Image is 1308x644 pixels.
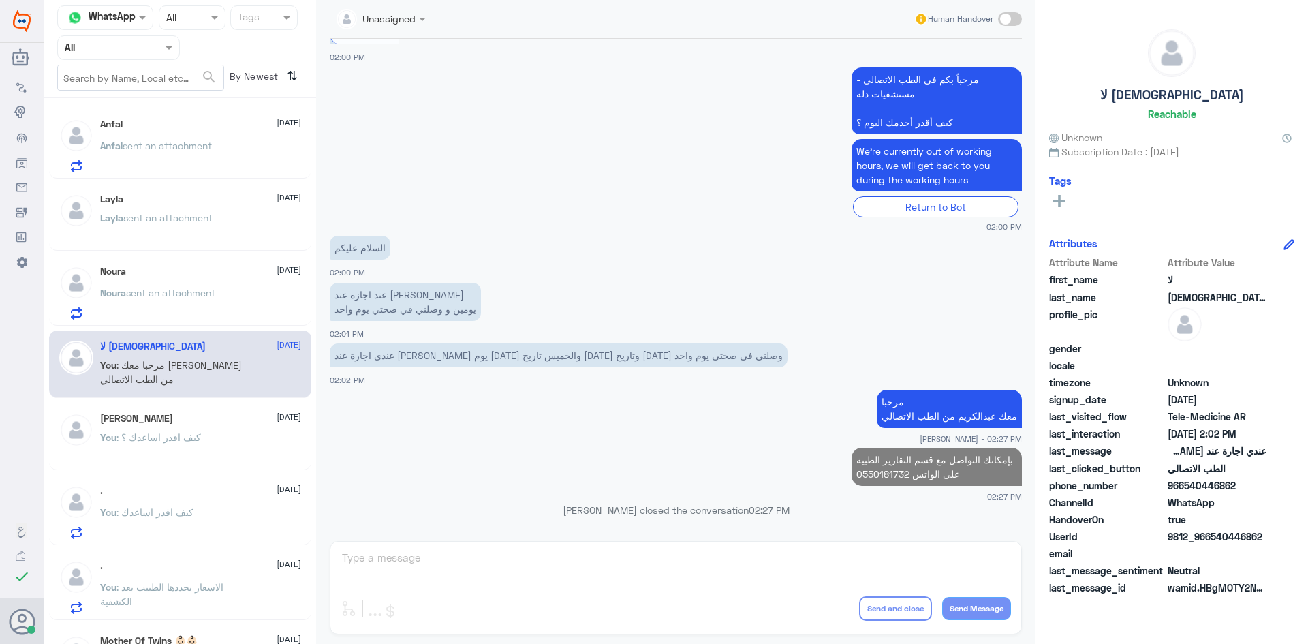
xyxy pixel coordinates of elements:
[859,596,932,621] button: Send and close
[928,13,993,25] span: Human Handover
[126,287,215,298] span: sent an attachment
[1049,495,1165,510] span: ChannelId
[1168,427,1266,441] span: 2025-08-22T11:02:21.351Z
[65,7,85,28] img: whatsapp.png
[100,140,123,151] span: Anfal
[1049,581,1165,595] span: last_message_id
[852,448,1022,486] p: 22/8/2025, 2:27 PM
[1049,307,1165,339] span: profile_pic
[59,266,93,300] img: defaultAdmin.png
[749,504,790,516] span: 02:27 PM
[59,413,93,447] img: defaultAdmin.png
[100,266,126,277] h5: Noura
[1049,358,1165,373] span: locale
[330,268,365,277] span: 02:00 PM
[1168,495,1266,510] span: 2
[1168,530,1266,544] span: 9812_966540446862
[1168,444,1266,458] span: عندي اجارة عند الدكتور احمد خليفة يومين يوم الاربعاء والخميس تاريخ 20/8/2025 وتاريخ 21/8/2025 وصل...
[1049,547,1165,561] span: email
[1049,290,1165,305] span: last_name
[277,411,301,423] span: [DATE]
[1049,530,1165,544] span: UserId
[1168,375,1266,390] span: Unknown
[877,390,1022,428] p: 22/8/2025, 2:27 PM
[100,194,123,205] h5: Layla
[1049,256,1165,270] span: Attribute Name
[1168,290,1266,305] span: اله الا الله
[330,503,1022,517] p: [PERSON_NAME] closed the conversation
[1168,358,1266,373] span: null
[100,581,223,607] span: : الاسعار يحددها الطبيب بعد الكشفية
[277,558,301,570] span: [DATE]
[236,10,260,27] div: Tags
[1049,512,1165,527] span: HandoverOn
[330,52,365,61] span: 02:00 PM
[852,139,1022,191] p: 22/8/2025, 2:00 PM
[920,433,1022,444] span: [PERSON_NAME] - 02:27 PM
[100,413,173,425] h5: Reem Hamoud
[100,560,103,572] h5: .
[13,10,31,32] img: Widebot Logo
[1168,341,1266,356] span: null
[100,431,116,443] span: You
[852,67,1022,134] p: 22/8/2025, 2:00 PM
[100,341,206,352] h5: لا اله الا الله
[1049,393,1165,407] span: signup_date
[1049,130,1102,144] span: Unknown
[330,236,390,260] p: 22/8/2025, 2:00 PM
[201,69,217,85] span: search
[330,343,788,367] p: 22/8/2025, 2:02 PM
[287,65,298,87] i: ⇅
[100,359,242,385] span: : مرحبا معك [PERSON_NAME] من الطب الاتصالي
[1049,564,1165,578] span: last_message_sentiment
[277,264,301,276] span: [DATE]
[123,140,212,151] span: sent an attachment
[1168,478,1266,493] span: 966540446862
[277,339,301,351] span: [DATE]
[1049,410,1165,424] span: last_visited_flow
[100,506,116,518] span: You
[1049,461,1165,476] span: last_clicked_button
[330,375,365,384] span: 02:02 PM
[1049,444,1165,458] span: last_message
[1049,237,1097,249] h6: Attributes
[123,212,213,224] span: sent an attachment
[1168,461,1266,476] span: الطب الاتصالي
[277,191,301,204] span: [DATE]
[116,506,193,518] span: : كيف اقدر اساعدك
[1168,393,1266,407] span: 2025-08-22T10:59:46.041Z
[116,431,201,443] span: : كيف اقدر اساعدك ؟
[100,287,126,298] span: Noura
[1168,512,1266,527] span: true
[330,329,364,338] span: 02:01 PM
[100,212,123,224] span: Layla
[59,341,93,375] img: defaultAdmin.png
[1049,341,1165,356] span: gender
[59,560,93,594] img: defaultAdmin.png
[1168,307,1202,341] img: defaultAdmin.png
[1168,273,1266,287] span: لا
[224,65,281,92] span: By Newest
[277,483,301,495] span: [DATE]
[100,359,116,371] span: You
[987,491,1022,502] span: 02:27 PM
[100,485,103,497] h5: .
[1168,581,1266,595] span: wamid.HBgMOTY2NTQwNDQ2ODYyFQIAEhgUM0FDN0E3OEVEQzk0MDAxOTFERkMA
[1168,547,1266,561] span: null
[14,568,30,585] i: check
[1049,273,1165,287] span: first_name
[853,196,1018,217] div: Return to Bot
[1049,427,1165,441] span: last_interaction
[1148,108,1196,120] h6: Reachable
[1100,87,1244,103] h5: لا [DEMOGRAPHIC_DATA]
[277,117,301,129] span: [DATE]
[1168,564,1266,578] span: 0
[942,597,1011,620] button: Send Message
[1049,174,1072,187] h6: Tags
[59,194,93,228] img: defaultAdmin.png
[100,581,116,593] span: You
[59,119,93,153] img: defaultAdmin.png
[58,65,223,90] input: Search by Name, Local etc…
[59,485,93,519] img: defaultAdmin.png
[100,119,123,130] h5: Anfal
